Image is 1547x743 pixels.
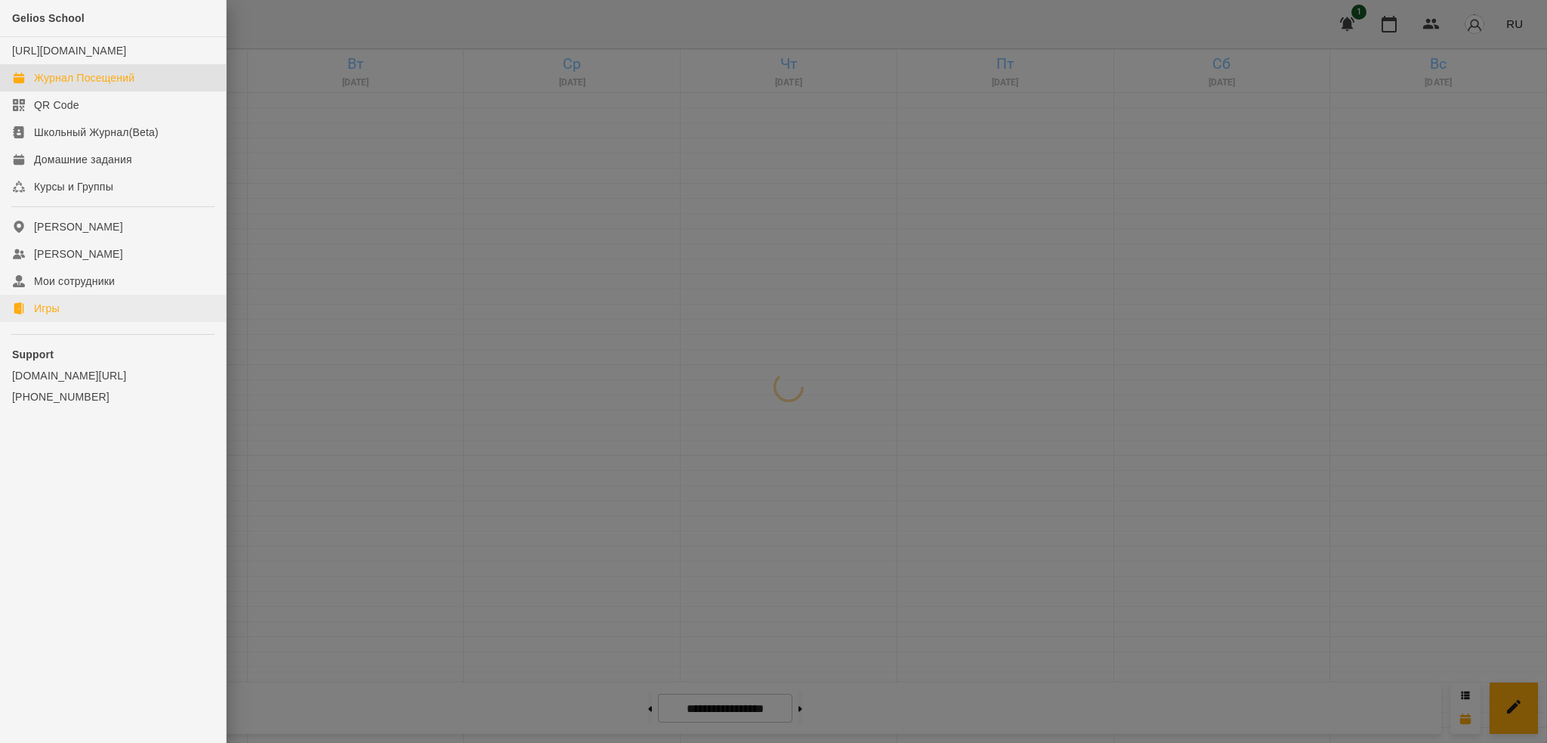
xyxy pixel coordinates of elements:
a: [URL][DOMAIN_NAME] [12,45,126,57]
div: [PERSON_NAME] [34,219,123,234]
span: Gelios School [12,12,85,24]
div: [PERSON_NAME] [34,246,123,262]
div: QR Code [34,98,79,113]
a: [PHONE_NUMBER] [12,389,214,404]
p: Support [12,347,214,362]
div: Мои сотрудники [34,274,115,289]
div: Игры [34,301,60,316]
div: Журнал Посещений [34,70,134,85]
a: [DOMAIN_NAME][URL] [12,368,214,383]
div: Курсы и Группы [34,179,113,194]
div: Домашние задания [34,152,132,167]
div: Школьный Журнал(Beta) [34,125,159,140]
